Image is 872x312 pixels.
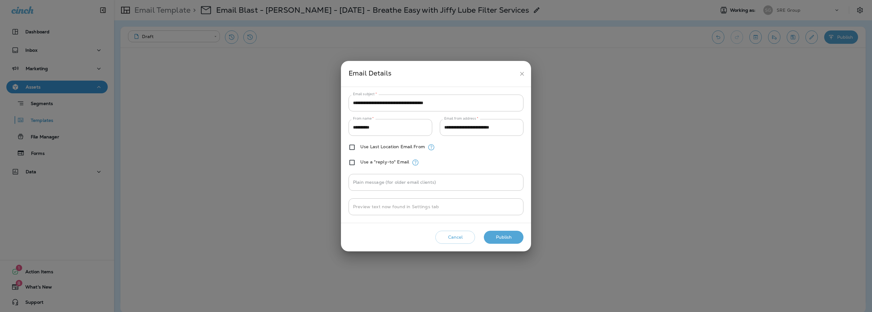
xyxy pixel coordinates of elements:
label: Use a "reply-to" Email [360,159,409,164]
label: Email from address [444,116,478,121]
label: Use Last Location Email From [360,144,425,149]
label: From name [353,116,374,121]
div: Email Details [349,68,516,80]
button: Cancel [435,231,475,244]
button: close [516,68,528,80]
button: Publish [484,231,523,244]
label: Email subject [353,92,377,96]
